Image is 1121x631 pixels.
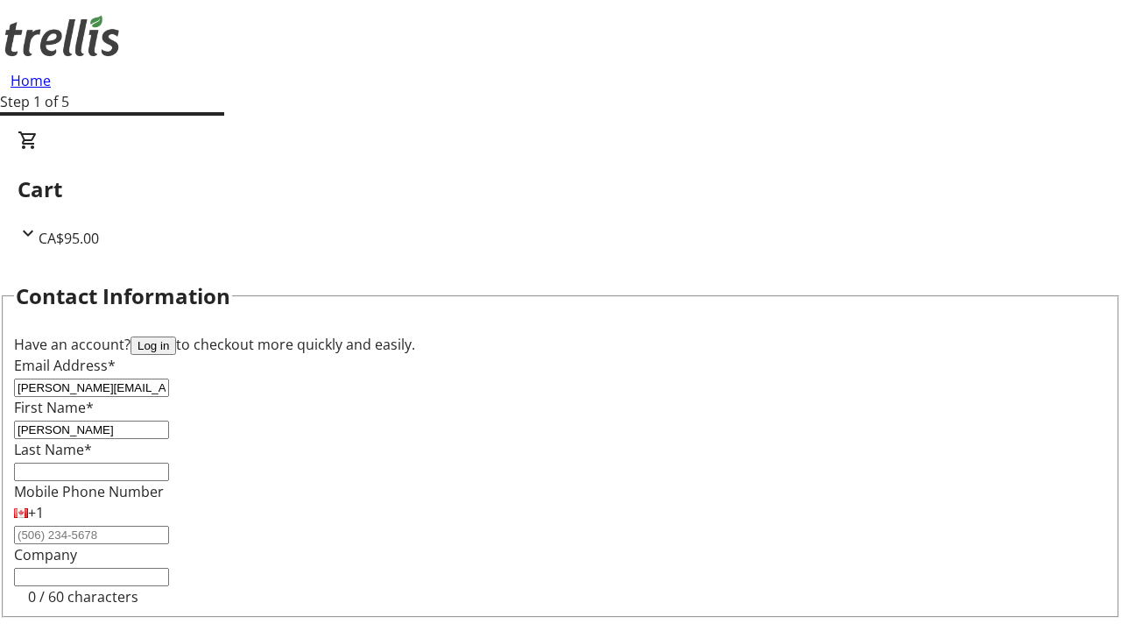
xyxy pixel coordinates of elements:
div: Have an account? to checkout more quickly and easily. [14,334,1107,355]
input: (506) 234-5678 [14,526,169,544]
label: Last Name* [14,440,92,459]
label: First Name* [14,398,94,417]
label: Email Address* [14,356,116,375]
label: Mobile Phone Number [14,482,164,501]
label: Company [14,545,77,564]
div: CartCA$95.00 [18,130,1103,249]
h2: Contact Information [16,280,230,312]
span: CA$95.00 [39,229,99,248]
h2: Cart [18,174,1103,205]
button: Log in [130,337,176,355]
tr-character-limit: 0 / 60 characters [28,587,138,606]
